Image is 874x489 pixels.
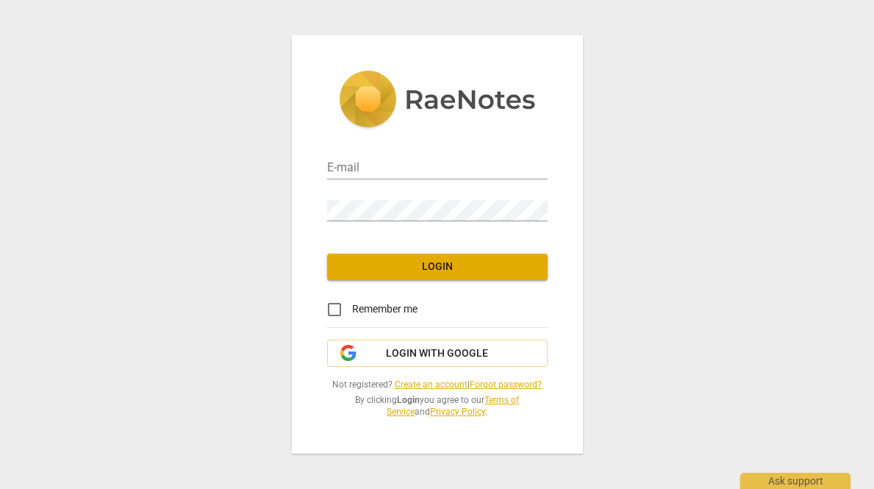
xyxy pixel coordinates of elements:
[430,407,485,417] a: Privacy Policy
[339,71,536,131] img: 5ac2273c67554f335776073100b6d88f.svg
[327,379,548,391] span: Not registered? |
[397,395,420,405] b: Login
[339,260,536,274] span: Login
[740,473,850,489] div: Ask support
[386,346,488,361] span: Login with Google
[470,379,542,390] a: Forgot password?
[327,254,548,280] button: Login
[352,301,418,317] span: Remember me
[327,394,548,418] span: By clicking you agree to our and .
[395,379,468,390] a: Create an account
[327,340,548,368] button: Login with Google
